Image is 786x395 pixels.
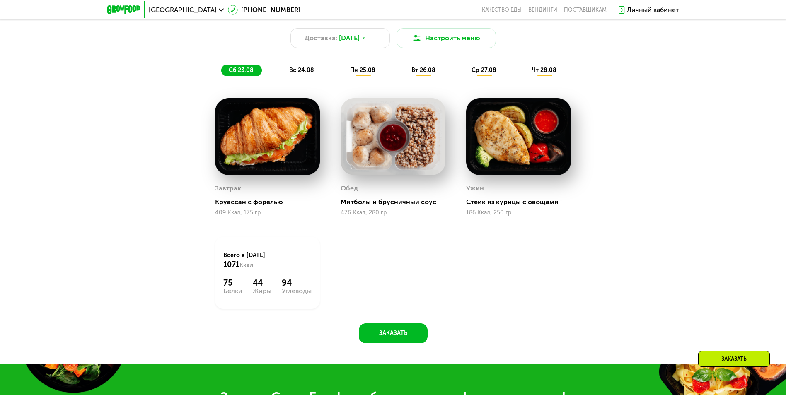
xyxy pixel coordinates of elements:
[253,288,271,294] div: Жиры
[627,5,679,15] div: Личный кабинет
[215,182,241,195] div: Завтрак
[698,351,770,367] div: Заказать
[289,67,314,74] span: вс 24.08
[411,67,435,74] span: вт 26.08
[253,278,271,288] div: 44
[223,251,312,270] div: Всего в [DATE]
[359,323,428,343] button: Заказать
[341,210,445,216] div: 476 Ккал, 280 гр
[341,182,358,195] div: Обед
[229,67,254,74] span: сб 23.08
[282,288,312,294] div: Углеводы
[466,198,578,206] div: Стейк из курицы с овощами
[339,33,360,43] span: [DATE]
[341,198,452,206] div: Митболы и брусничный соус
[472,67,496,74] span: ср 27.08
[350,67,375,74] span: пн 25.08
[223,288,242,294] div: Белки
[466,182,484,195] div: Ужин
[532,67,556,74] span: чт 28.08
[223,278,242,288] div: 75
[466,210,571,216] div: 186 Ккал, 250 гр
[149,7,217,13] span: [GEOGRAPHIC_DATA]
[228,5,300,15] a: [PHONE_NUMBER]
[282,278,312,288] div: 94
[482,7,522,13] a: Качество еды
[215,198,326,206] div: Круассан с форелью
[528,7,557,13] a: Вендинги
[215,210,320,216] div: 409 Ккал, 175 гр
[239,262,253,269] span: Ккал
[397,28,496,48] button: Настроить меню
[564,7,607,13] div: поставщикам
[223,260,239,269] span: 1071
[305,33,337,43] span: Доставка:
